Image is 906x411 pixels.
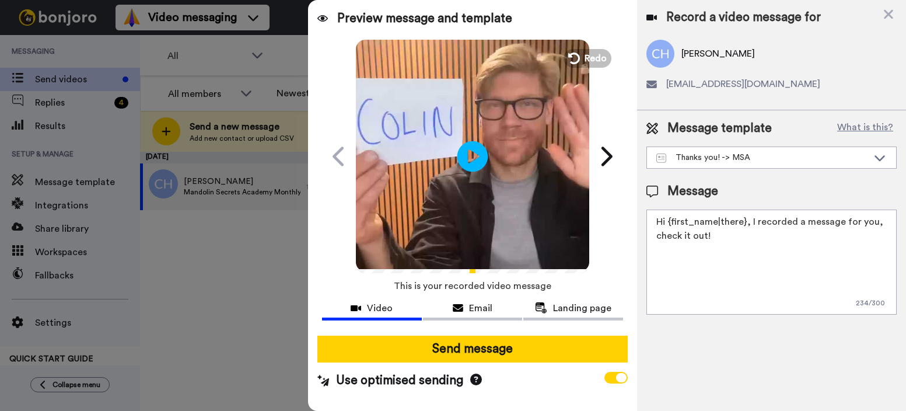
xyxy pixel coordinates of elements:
span: Video [367,301,393,315]
span: Email [469,301,492,315]
span: Landing page [553,301,611,315]
span: [EMAIL_ADDRESS][DOMAIN_NAME] [666,77,820,91]
span: Message template [667,120,772,137]
span: Use optimised sending [336,372,463,389]
button: What is this? [834,120,897,137]
button: Send message [317,336,628,363]
div: Thanks you! -> MSA [656,152,868,163]
span: This is your recorded video message [394,273,551,299]
img: Message-temps.svg [656,154,666,163]
textarea: Hi {first_name|there}, I recorded a message for you, check it out! [646,210,897,315]
span: Message [667,183,718,200]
